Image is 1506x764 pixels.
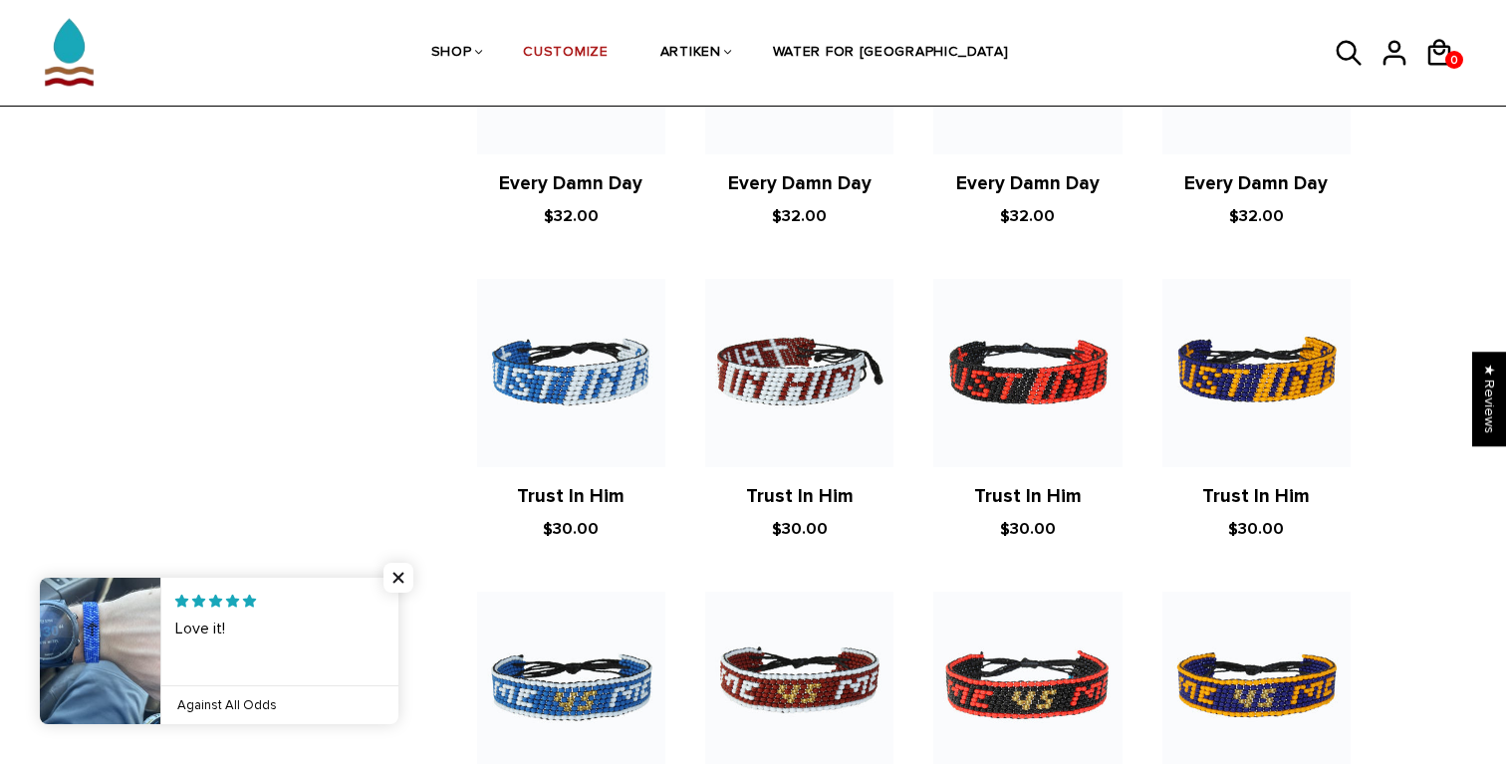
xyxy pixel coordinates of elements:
[728,172,872,195] a: Every Damn Day
[1000,206,1055,226] span: $32.00
[1202,485,1310,508] a: Trust In Him
[1445,51,1463,69] a: 0
[431,1,472,107] a: SHOP
[660,1,721,107] a: ARTIKEN
[383,563,413,593] span: Close popup widget
[517,485,625,508] a: Trust In Him
[1184,172,1328,195] a: Every Damn Day
[772,519,828,539] span: $30.00
[1000,519,1056,539] span: $30.00
[772,206,827,226] span: $32.00
[499,172,642,195] a: Every Damn Day
[746,485,854,508] a: Trust In Him
[544,206,599,226] span: $32.00
[956,172,1100,195] a: Every Damn Day
[523,1,608,107] a: CUSTOMIZE
[543,519,599,539] span: $30.00
[1472,352,1506,446] div: Click to open Judge.me floating reviews tab
[773,1,1009,107] a: WATER FOR [GEOGRAPHIC_DATA]
[1445,48,1463,73] span: 0
[974,485,1082,508] a: Trust In Him
[1229,206,1284,226] span: $32.00
[1228,519,1284,539] span: $30.00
